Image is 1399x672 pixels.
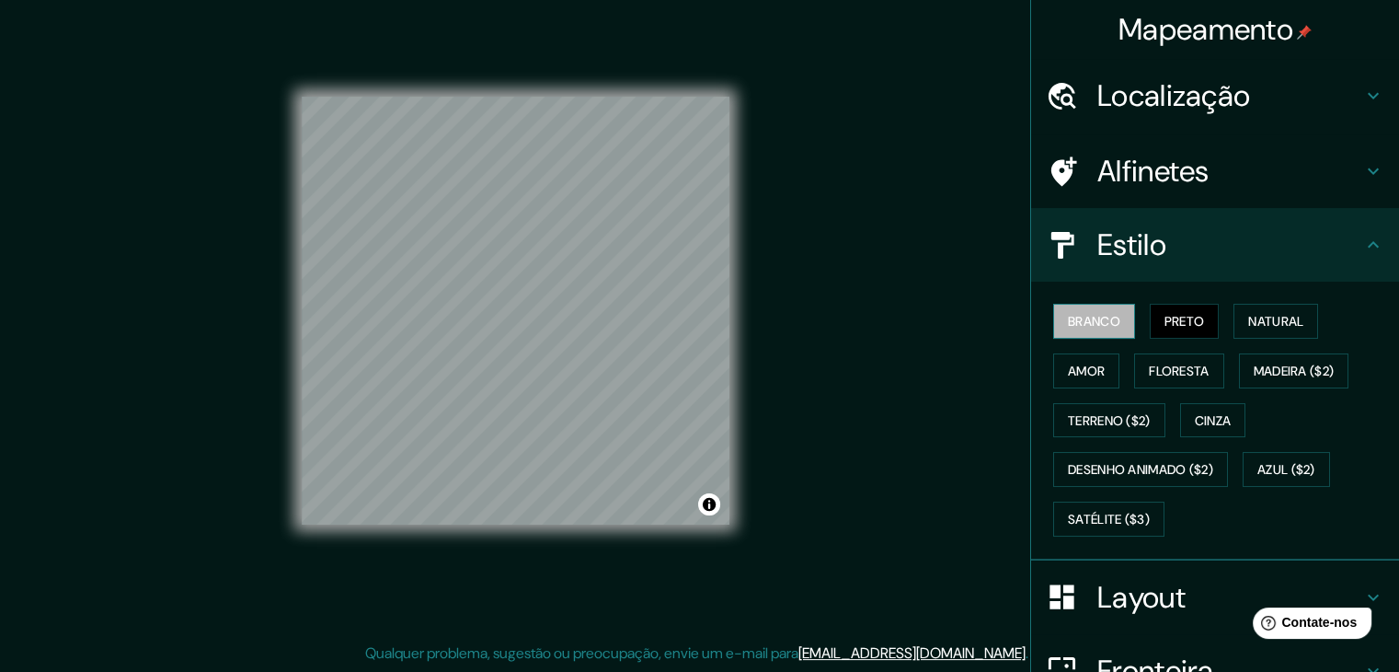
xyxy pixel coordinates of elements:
button: Preto [1150,304,1220,339]
font: Preto [1164,313,1205,330]
div: Localização [1031,59,1399,133]
font: Terreno ($2) [1068,412,1151,429]
font: Alfinetes [1097,152,1210,191]
button: Cinza [1180,403,1246,438]
font: Amor [1068,363,1105,379]
font: Layout [1097,578,1186,617]
button: Desenho animado ($2) [1053,452,1228,487]
button: Madeira ($2) [1239,353,1349,388]
button: Branco [1053,304,1135,339]
font: Estilo [1097,226,1166,264]
canvas: Mapa [302,97,729,525]
a: [EMAIL_ADDRESS][DOMAIN_NAME] [798,643,1026,663]
font: Localização [1097,76,1250,115]
button: Natural [1233,304,1318,339]
font: . [1026,643,1028,663]
button: Azul ($2) [1243,452,1330,487]
button: Satélite ($3) [1053,502,1164,537]
font: Natural [1248,313,1303,330]
button: Amor [1053,353,1119,388]
div: Alfinetes [1031,134,1399,208]
font: Qualquer problema, sugestão ou preocupação, envie um e-mail para [365,643,798,663]
button: Floresta [1134,353,1223,388]
button: Terreno ($2) [1053,403,1165,438]
font: Satélite ($3) [1068,511,1150,527]
font: Cinza [1195,412,1232,429]
font: . [1028,643,1031,663]
font: Madeira ($2) [1254,363,1335,379]
font: Azul ($2) [1257,462,1315,479]
font: Branco [1068,313,1120,330]
iframe: Iniciador de widget de ajuda [1235,600,1379,652]
img: pin-icon.png [1297,25,1312,40]
font: Desenho animado ($2) [1068,462,1213,479]
button: Alternar atribuição [698,493,720,516]
font: Floresta [1149,363,1209,379]
div: Estilo [1031,208,1399,282]
font: Mapeamento [1118,10,1293,49]
div: Layout [1031,561,1399,634]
